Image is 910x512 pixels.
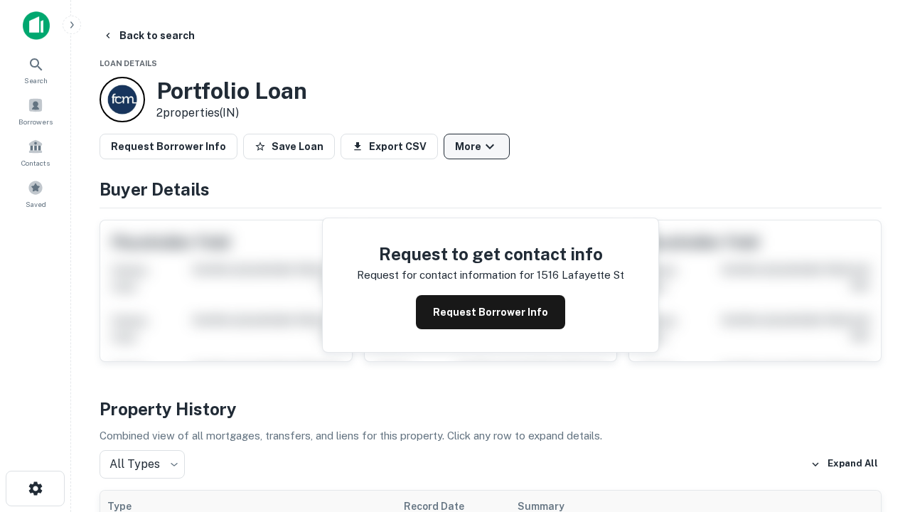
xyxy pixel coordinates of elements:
p: 2 properties (IN) [156,105,307,122]
h4: Property History [100,396,882,422]
div: All Types [100,450,185,479]
button: Request Borrower Info [100,134,237,159]
a: Search [4,50,67,89]
span: Borrowers [18,116,53,127]
a: Borrowers [4,92,67,130]
a: Saved [4,174,67,213]
h3: Portfolio Loan [156,78,307,105]
p: Request for contact information for [357,267,534,284]
button: Export CSV [341,134,438,159]
p: 1516 lafayette st [537,267,624,284]
p: Combined view of all mortgages, transfers, and liens for this property. Click any row to expand d... [100,427,882,444]
span: Contacts [21,157,50,169]
button: More [444,134,510,159]
h4: Request to get contact info [357,241,624,267]
button: Save Loan [243,134,335,159]
iframe: Chat Widget [839,398,910,466]
button: Back to search [97,23,200,48]
a: Contacts [4,133,67,171]
button: Expand All [807,454,882,475]
h4: Buyer Details [100,176,882,202]
button: Request Borrower Info [416,295,565,329]
span: Loan Details [100,59,157,68]
span: Search [24,75,48,86]
span: Saved [26,198,46,210]
img: capitalize-icon.png [23,11,50,40]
